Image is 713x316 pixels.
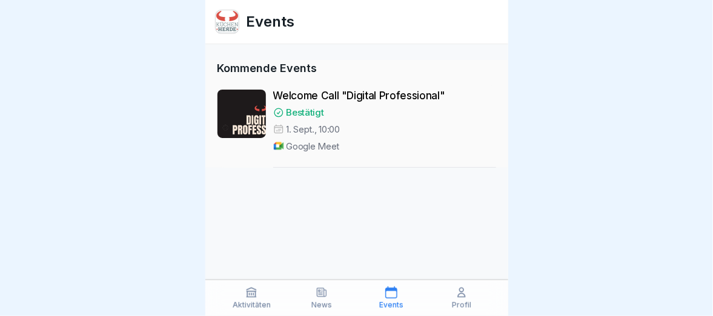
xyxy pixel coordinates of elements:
[233,301,271,309] p: Aktivitäten
[247,11,295,33] h1: Events
[287,107,324,119] p: Bestätigt
[217,85,496,168] a: Welcome Call "Digital Professional"Bestätigt1. Sept., 10:00Google Meet
[311,301,332,309] p: News
[216,10,239,33] img: vyjpw951skg073owmonln6kd.png
[287,123,340,136] p: 1. Sept., 10:00
[273,90,496,102] p: Welcome Call "Digital Professional"
[287,140,340,153] p: Google Meet
[217,60,496,76] p: Kommende Events
[452,301,471,309] p: Profil
[379,301,403,309] p: Events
